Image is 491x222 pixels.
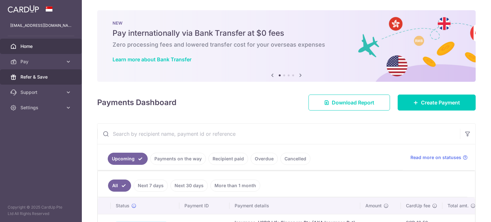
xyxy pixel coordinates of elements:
[410,154,461,161] span: Read more on statuses
[134,180,168,192] a: Next 7 days
[20,43,63,50] span: Home
[97,124,460,144] input: Search by recipient name, payment id or reference
[20,58,63,65] span: Pay
[398,95,476,111] a: Create Payment
[116,203,129,209] span: Status
[20,74,63,80] span: Refer & Save
[365,203,382,209] span: Amount
[108,180,131,192] a: All
[406,203,430,209] span: CardUp fee
[20,89,63,96] span: Support
[113,56,191,63] a: Learn more about Bank Transfer
[179,197,230,214] th: Payment ID
[97,10,476,82] img: Bank transfer banner
[14,4,27,10] span: Help
[251,153,278,165] a: Overdue
[8,5,39,13] img: CardUp
[230,197,360,214] th: Payment details
[150,153,206,165] a: Payments on the way
[113,20,460,26] p: NEW
[448,203,469,209] span: Total amt.
[108,153,148,165] a: Upcoming
[10,22,72,29] p: [EMAIL_ADDRESS][DOMAIN_NAME]
[97,97,176,108] h4: Payments Dashboard
[170,180,208,192] a: Next 30 days
[280,153,310,165] a: Cancelled
[308,95,390,111] a: Download Report
[210,180,260,192] a: More than 1 month
[410,154,468,161] a: Read more on statuses
[421,99,460,106] span: Create Payment
[208,153,248,165] a: Recipient paid
[113,28,460,38] h5: Pay internationally via Bank Transfer at $0 fees
[113,41,460,49] h6: Zero processing fees and lowered transfer cost for your overseas expenses
[332,99,374,106] span: Download Report
[20,104,63,111] span: Settings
